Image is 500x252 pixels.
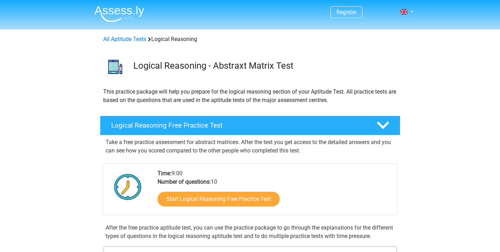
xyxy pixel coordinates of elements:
[103,88,397,104] p: This practice package will help you prepare for the logical reasoning section of your Aptitude Te...
[100,52,130,82] img: logical reasoning
[152,169,397,215] div: 9:00 10
[94,6,144,22] img: Assessly
[111,121,365,129] h4: Logical Reasoning Free Practice Test
[158,192,280,206] a: Start Logical Reasoning Free Practice Test
[110,169,146,204] img: Clock
[158,170,172,177] b: Time:
[97,116,403,135] a: Logical Reasoning Free Practice Test
[103,36,146,42] a: All Aptitude Tests
[133,60,395,71] h3: Logical Reasoning - Abstraxt Matrix Test
[103,224,398,240] div: After the free practice aptitude test, you can use the practice package to go through the explana...
[100,35,400,43] div: Logical Reasoning
[106,138,395,155] p: Take a free practice assessment for abstract matrices. After the test you get access to the detai...
[158,178,211,185] b: Number of questions:
[336,9,356,15] a: Register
